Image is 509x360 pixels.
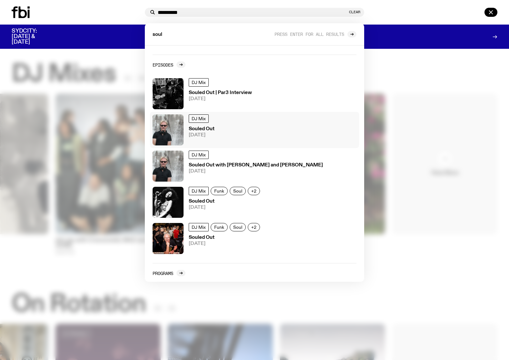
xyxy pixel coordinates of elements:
[349,10,360,14] button: Clear
[189,90,252,95] h3: Souled Out | Par3 Interview
[150,184,359,220] a: DJ MixFunkSoul+2Souled Out[DATE]
[150,76,359,112] a: DJ MixSouled Out | Par3 Interview[DATE]
[150,112,359,148] a: Stephen looks directly at the camera, wearing a black tee, black sunglasses and headphones around...
[189,235,262,240] h3: Souled Out
[153,151,184,182] img: Stephen looks directly at the camera, wearing a black tee, black sunglasses and headphones around...
[153,62,173,67] h2: Episodes
[189,241,262,246] span: [DATE]
[12,28,53,45] h3: SYDCITY: [DATE] & [DATE]
[153,270,185,276] a: Programs
[189,133,215,138] span: [DATE]
[189,199,262,204] h3: Souled Out
[153,32,162,37] span: soul
[150,220,359,257] a: DJ MixFunkSoul+2Souled Out[DATE]
[150,148,359,184] a: Stephen looks directly at the camera, wearing a black tee, black sunglasses and headphones around...
[189,163,323,168] h3: Souled Out with [PERSON_NAME] and [PERSON_NAME]
[189,169,323,174] span: [DATE]
[153,61,185,68] a: Episodes
[189,97,252,101] span: [DATE]
[189,205,262,210] span: [DATE]
[274,32,344,37] span: Press enter for all results
[189,127,215,132] h3: Souled Out
[153,271,173,276] h2: Programs
[274,31,356,37] a: Press enter for all results
[153,114,184,145] img: Stephen looks directly at the camera, wearing a black tee, black sunglasses and headphones around...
